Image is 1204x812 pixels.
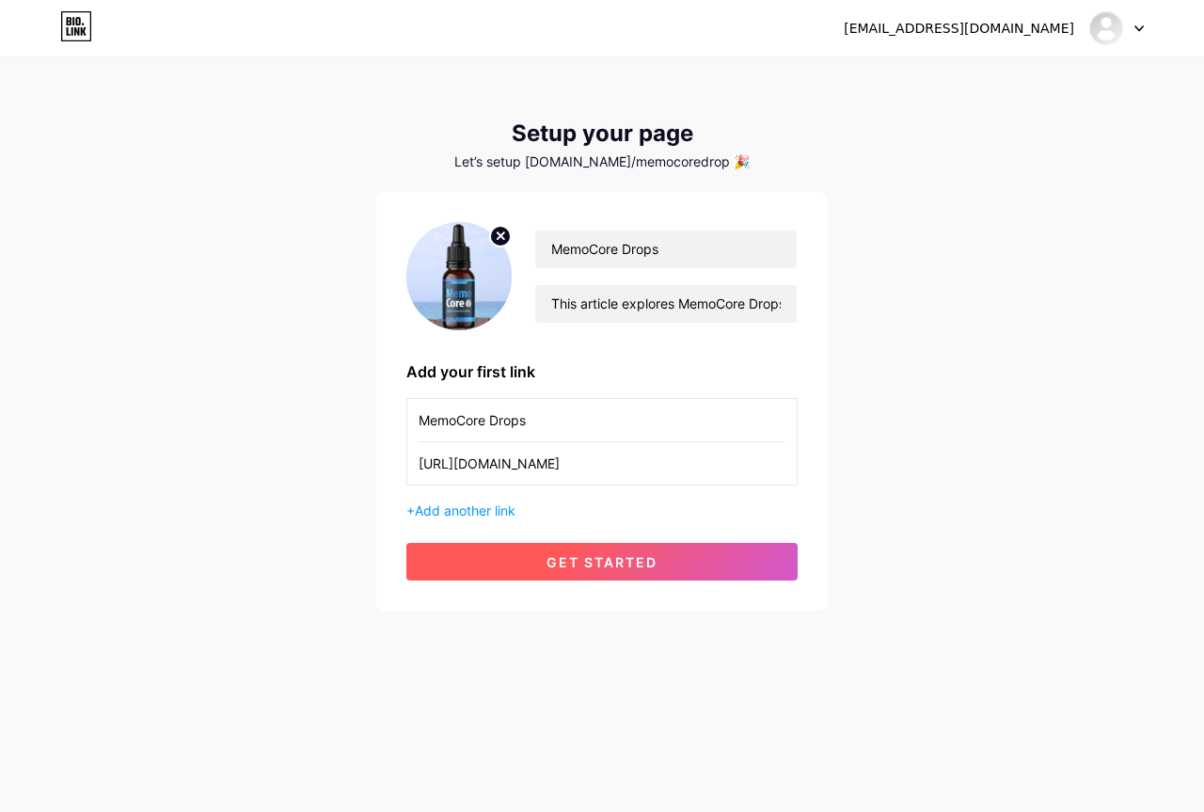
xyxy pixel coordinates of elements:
div: [EMAIL_ADDRESS][DOMAIN_NAME] [844,19,1074,39]
input: bio [535,285,797,323]
input: Your name [535,231,797,268]
input: Link name (My Instagram) [419,399,785,441]
div: Let’s setup [DOMAIN_NAME]/memocoredrop 🎉 [376,154,828,169]
img: memocoredrop [1088,10,1124,46]
div: + [406,501,798,520]
input: URL (https://instagram.com/yourname) [419,442,785,485]
div: Setup your page [376,120,828,147]
img: profile pic [406,222,512,330]
span: get started [547,554,657,570]
button: get started [406,543,798,581]
span: Add another link [415,502,515,518]
div: Add your first link [406,360,798,383]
